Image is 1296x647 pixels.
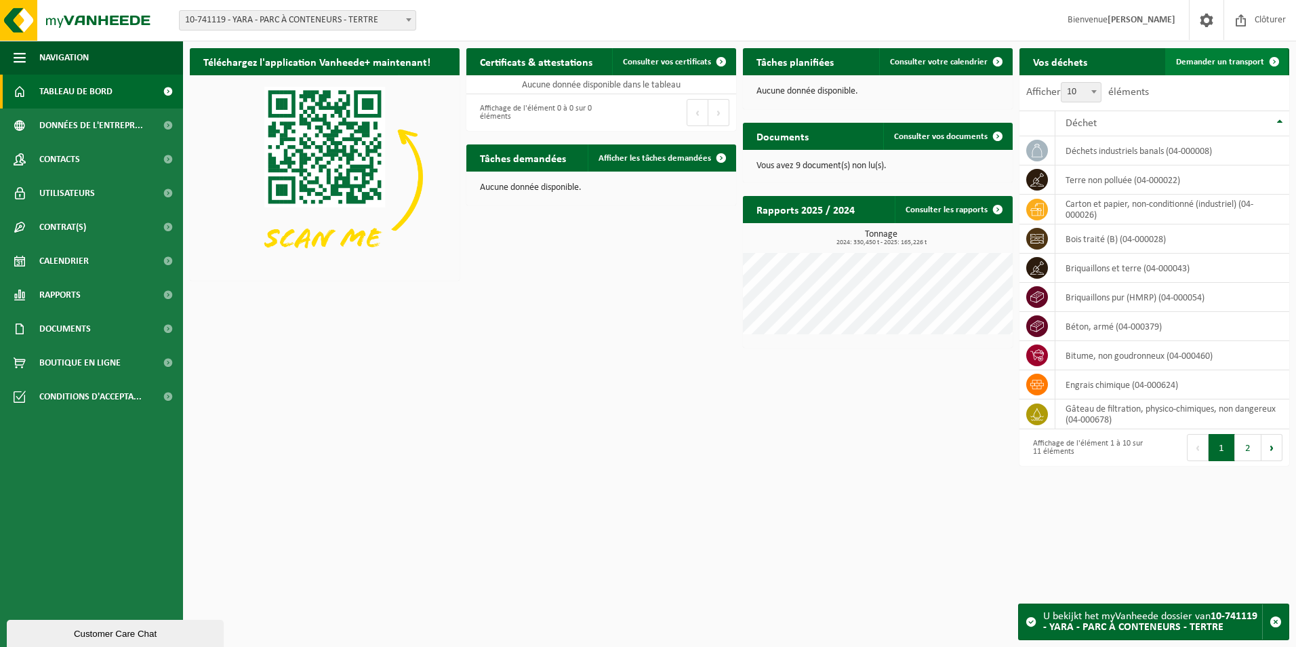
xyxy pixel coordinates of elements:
[473,98,594,128] div: Affichage de l'élément 0 à 0 sur 0 éléments
[39,142,80,176] span: Contacts
[750,230,1013,246] h3: Tonnage
[750,239,1013,246] span: 2024: 330,450 t - 2025: 165,226 t
[466,75,736,94] td: Aucune donnée disponible dans le tableau
[1209,434,1235,461] button: 1
[708,99,729,126] button: Next
[894,132,988,141] span: Consulter vos documents
[39,176,95,210] span: Utilisateurs
[39,244,89,278] span: Calendrier
[1055,399,1289,429] td: gâteau de filtration, physico-chimiques, non dangereux (04-000678)
[743,196,868,222] h2: Rapports 2025 / 2024
[466,144,580,171] h2: Tâches demandées
[39,109,143,142] span: Données de l'entrepr...
[39,312,91,346] span: Documents
[599,154,711,163] span: Afficher les tâches demandées
[1055,283,1289,312] td: briquaillons pur (HMRP) (04-000054)
[39,41,89,75] span: Navigation
[1055,254,1289,283] td: briquaillons et terre (04-000043)
[39,380,142,414] span: Conditions d'accepta...
[756,87,999,96] p: Aucune donnée disponible.
[743,123,822,149] h2: Documents
[1176,58,1264,66] span: Demander un transport
[756,161,999,171] p: Vous avez 9 document(s) non lu(s).
[180,11,416,30] span: 10-741119 - YARA - PARC À CONTENEURS - TERTRE
[1061,82,1101,102] span: 10
[879,48,1011,75] a: Consulter votre calendrier
[1165,48,1288,75] a: Demander un transport
[890,58,988,66] span: Consulter votre calendrier
[39,210,86,244] span: Contrat(s)
[466,48,606,75] h2: Certificats & attestations
[1066,118,1097,129] span: Déchet
[1055,165,1289,195] td: terre non polluée (04-000022)
[7,617,226,647] iframe: chat widget
[1055,312,1289,341] td: béton, armé (04-000379)
[588,144,735,172] a: Afficher les tâches demandées
[1055,370,1289,399] td: engrais chimique (04-000624)
[1061,83,1101,102] span: 10
[1026,87,1149,98] label: Afficher éléments
[1026,433,1148,463] div: Affichage de l'élément 1 à 10 sur 11 éléments
[1055,224,1289,254] td: bois traité (B) (04-000028)
[190,75,460,278] img: Download de VHEPlus App
[895,196,1011,223] a: Consulter les rapports
[179,10,416,31] span: 10-741119 - YARA - PARC À CONTENEURS - TERTRE
[687,99,708,126] button: Previous
[1108,15,1175,25] strong: [PERSON_NAME]
[480,183,723,193] p: Aucune donnée disponible.
[883,123,1011,150] a: Consulter vos documents
[1261,434,1282,461] button: Next
[1235,434,1261,461] button: 2
[743,48,847,75] h2: Tâches planifiées
[623,58,711,66] span: Consulter vos certificats
[612,48,735,75] a: Consulter vos certificats
[39,75,113,109] span: Tableau de bord
[39,346,121,380] span: Boutique en ligne
[1043,611,1257,633] strong: 10-741119 - YARA - PARC À CONTENEURS - TERTRE
[39,278,81,312] span: Rapports
[1055,195,1289,224] td: carton et papier, non-conditionné (industriel) (04-000026)
[1043,604,1262,640] div: U bekijkt het myVanheede dossier van
[1187,434,1209,461] button: Previous
[190,48,444,75] h2: Téléchargez l'application Vanheede+ maintenant!
[1055,341,1289,370] td: bitume, non goudronneux (04-000460)
[1055,136,1289,165] td: déchets industriels banals (04-000008)
[1019,48,1101,75] h2: Vos déchets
